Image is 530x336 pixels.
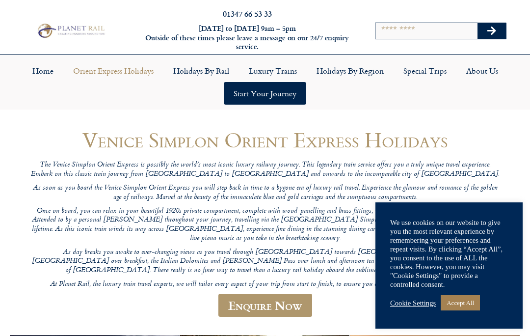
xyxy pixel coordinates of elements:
[144,24,351,52] h6: [DATE] to [DATE] 9am – 5pm Outside of these times please leave a message on our 24/7 enquiry serv...
[29,128,501,151] h1: Venice Simplon Orient Express Holidays
[307,59,394,82] a: Holidays by Region
[390,218,508,289] div: We use cookies on our website to give you the most relevant experience by remembering your prefer...
[394,59,456,82] a: Special Trips
[23,59,63,82] a: Home
[218,294,312,317] a: Enquire Now
[5,59,525,105] nav: Menu
[477,23,506,39] button: Search
[29,248,501,276] p: As day breaks you awake to ever-changing views as you travel through [GEOGRAPHIC_DATA] towards [G...
[29,280,501,289] p: At Planet Rail, the luxury train travel experts, we will tailor every aspect of your trip from st...
[441,295,480,310] a: Accept All
[29,161,501,179] p: The Venice Simplon Orient Express is possibly the world’s most iconic luxury railway journey. Thi...
[390,299,436,308] a: Cookie Settings
[223,8,272,19] a: 01347 66 53 33
[456,59,508,82] a: About Us
[29,207,501,244] p: Once on board, you can relax in your beautiful 1920s private compartment, complete with wood-pane...
[35,22,106,40] img: Planet Rail Train Holidays Logo
[224,82,306,105] a: Start your Journey
[163,59,239,82] a: Holidays by Rail
[29,184,501,202] p: As soon as you board the Venice Simplon Orient Express you will step back in time to a bygone era...
[239,59,307,82] a: Luxury Trains
[63,59,163,82] a: Orient Express Holidays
